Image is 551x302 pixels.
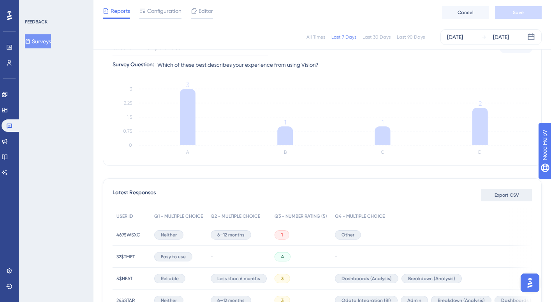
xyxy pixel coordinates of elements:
[493,32,509,42] div: [DATE]
[281,275,283,282] span: 3
[495,192,519,198] span: Export CSV
[25,34,51,48] button: Surveys
[335,213,385,219] span: Q4 - MULTIPLE CHOICE
[217,232,245,238] span: 6–12 months
[18,2,49,11] span: Need Help?
[127,114,132,120] tspan: 1.5
[161,275,179,282] span: Reliable
[306,34,325,40] div: All Times
[123,128,132,134] tspan: 0.75
[186,149,189,155] text: A
[408,275,455,282] span: Breakdown (Analysis)
[186,81,189,89] tspan: 3
[129,142,132,148] tspan: 0
[217,275,260,282] span: Less than 6 months
[284,119,286,126] tspan: 1
[518,271,542,295] iframe: UserGuiding AI Assistant Launcher
[481,189,532,201] button: Export CSV
[161,254,186,260] span: Easy to use
[124,100,132,106] tspan: 2.25
[116,275,132,282] span: 5$NEAT
[130,86,132,92] tspan: 3
[154,213,203,219] span: Q1 - MULTIPLE CHOICE
[211,254,213,260] span: -
[116,232,140,238] span: 469$WSXC
[116,254,135,260] span: 32$TMET
[335,254,337,260] span: -
[495,6,542,19] button: Save
[397,34,425,40] div: Last 90 Days
[342,232,354,238] span: Other
[147,6,181,16] span: Configuration
[342,275,392,282] span: Dashboards (Analysis)
[111,6,130,16] span: Reports
[281,232,283,238] span: 1
[199,6,213,16] span: Editor
[442,6,489,19] button: Cancel
[113,188,156,202] span: Latest Responses
[479,100,482,107] tspan: 2
[157,60,319,69] span: Which of these best describes your experience from using Vision?
[382,119,384,126] tspan: 1
[211,213,260,219] span: Q2 - MULTIPLE CHOICE
[513,9,524,16] span: Save
[116,213,133,219] span: USER ID
[113,60,154,69] div: Survey Question:
[275,213,327,219] span: Q3 - NUMBER RATING (5)
[447,32,463,42] div: [DATE]
[284,149,287,155] text: B
[25,19,48,25] div: FEEDBACK
[363,34,391,40] div: Last 30 Days
[331,34,356,40] div: Last 7 Days
[281,254,284,260] span: 4
[381,149,384,155] text: C
[478,149,482,155] text: D
[458,9,474,16] span: Cancel
[161,232,177,238] span: Neither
